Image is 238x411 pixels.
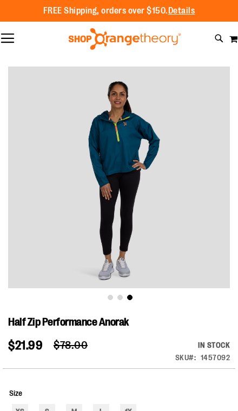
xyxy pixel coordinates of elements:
[201,352,230,363] div: 1457092
[54,339,88,352] span: $78.00
[168,6,195,16] a: Details
[8,339,43,352] span: $21.99
[43,5,195,17] p: FREE Shipping, orders over $150.
[175,340,230,350] div: In stock
[8,316,129,328] span: Half Zip Performance Anorak
[8,67,230,304] div: carousel
[67,28,182,50] img: Shop Orangetheory
[9,389,22,397] span: Size
[175,340,230,350] div: Availability
[8,67,230,288] img: Alt 2 Image of 1457092
[175,353,196,362] strong: SKU
[114,288,124,304] div: image 2 of 3
[104,288,114,304] div: image 1 of 3
[124,288,134,304] div: image 3 of 3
